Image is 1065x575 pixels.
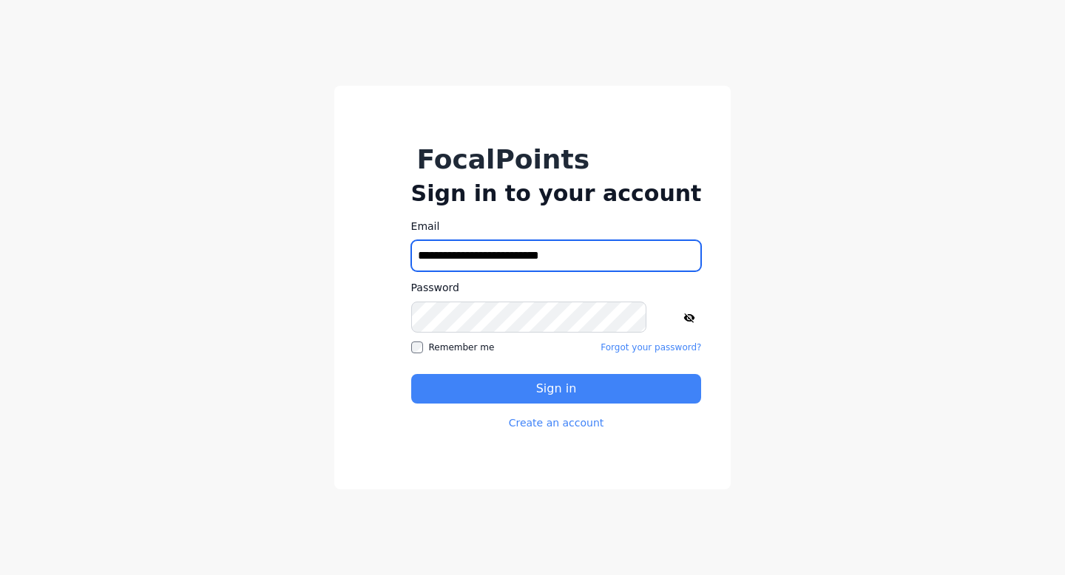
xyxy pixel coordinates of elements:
a: Forgot your password? [601,341,701,353]
label: Email [411,219,702,234]
h2: Sign in to your account [411,180,702,207]
a: Create an account [509,415,604,430]
h1: FocalPoints [417,145,590,174]
label: Password [411,280,702,296]
label: Remember me [411,341,495,353]
button: Sign in [411,374,702,404]
input: Remember me [411,341,423,353]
